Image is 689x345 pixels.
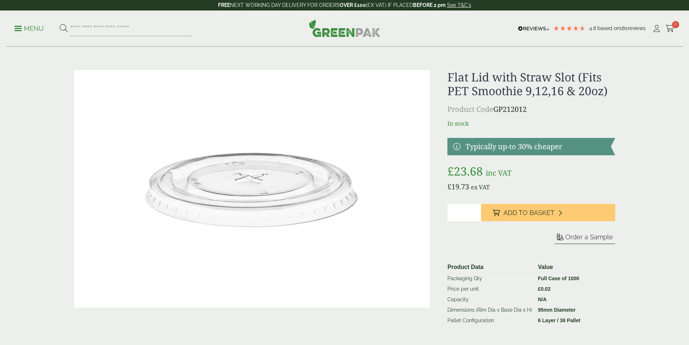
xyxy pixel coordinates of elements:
a: 0 [665,23,675,34]
td: Capacity [445,294,535,305]
span: £ [447,182,451,192]
i: Cart [665,25,675,32]
div: 4.78 Stars [553,25,586,31]
p: GP212012 [447,104,615,115]
span: Product Code [447,104,493,114]
img: Flat Lid With Straw Slot (Fits PET 9,12,16 & 20oz) Single Sleeve 0 [74,70,430,308]
td: Price per unit [445,284,535,294]
strong: OVER £100 [340,2,366,8]
td: Packaging Qty [445,273,535,284]
strong: 95mm Diameter [538,307,575,313]
td: Dimensions (Rim Dia x Base Dia x H) [445,305,535,315]
a: See T&C's [447,2,471,8]
th: Value [535,261,583,273]
p: Menu [14,24,44,33]
span: 180 [620,25,628,31]
span: reviews [628,25,646,31]
a: Menu [14,24,44,31]
i: My Account [652,25,661,32]
span: Based on [597,25,620,31]
span: inc VAT [486,168,511,178]
h1: Flat Lid with Straw Slot (Fits PET Smoothie 9,12,16 & 20oz) [447,70,615,98]
strong: 6 Layer / 36 Pallet [538,317,580,323]
strong: BEFORE 2 pm [413,2,446,8]
span: 0 [672,21,679,28]
button: Order a Sample [555,233,615,244]
span: Order a Sample [565,233,613,241]
span: £ [538,286,541,292]
bdi: 0.02 [538,286,550,292]
p: In stock [447,119,615,128]
img: REVIEWS.io [518,26,549,31]
strong: FREE [218,2,230,8]
span: 4.8 [589,25,597,31]
bdi: 19.73 [447,182,469,192]
span: Add to Basket [503,209,554,217]
strong: N/A [538,296,546,302]
span: ex VAT [471,183,490,191]
img: GreenPak Supplies [309,20,380,37]
button: Add to Basket [481,204,615,221]
td: Pallet Configuration [445,315,535,326]
strong: Full Case of 1000 [538,275,579,281]
bdi: 23.68 [447,163,483,179]
th: Product Data [445,261,535,273]
span: £ [447,163,454,179]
